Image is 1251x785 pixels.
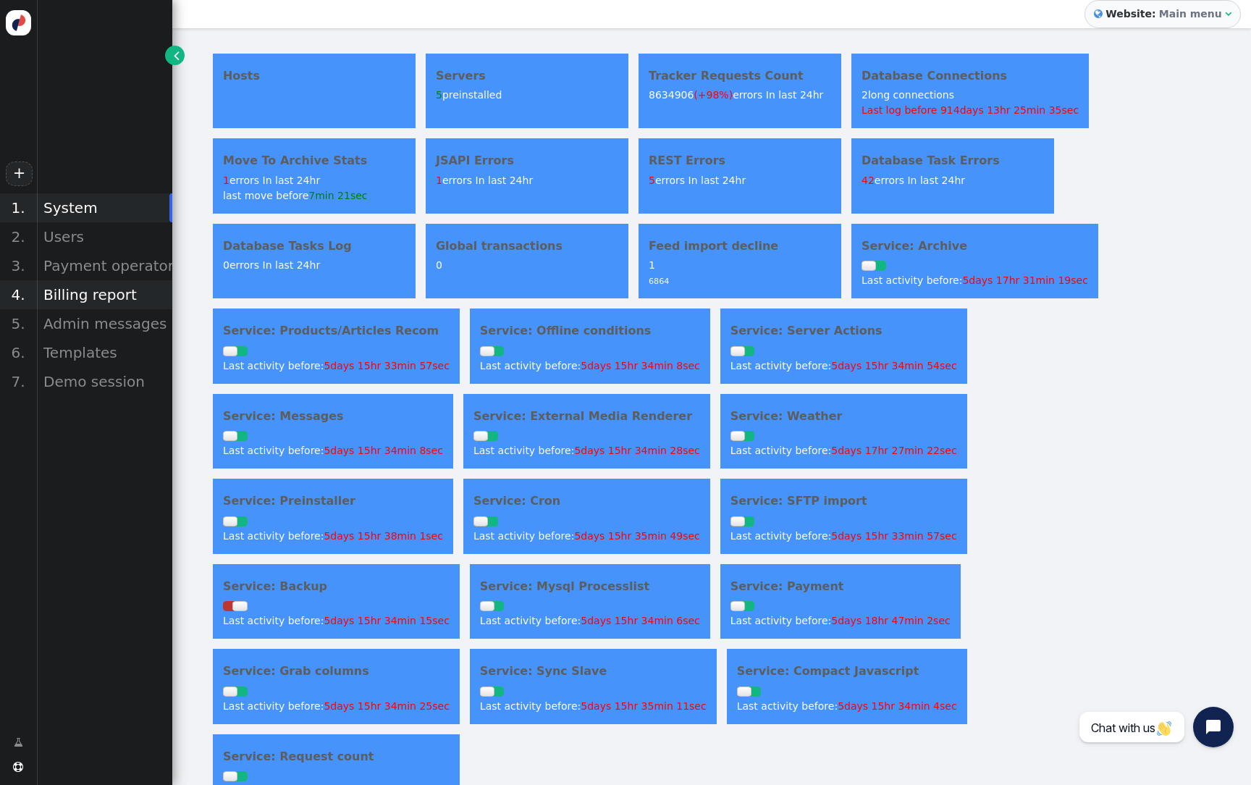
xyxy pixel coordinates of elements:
[436,67,618,85] h4: Servers
[730,443,957,458] div: Last activity before:
[436,88,618,103] div: preinstalled
[730,492,957,510] h4: Service: SFTP import
[36,338,172,367] div: Templates
[223,67,405,85] h4: Hosts
[436,238,618,255] h4: Global transactions
[165,46,185,65] a: 
[831,360,956,371] span: 5days 15hr 34min 54sec
[473,408,700,425] h4: Service: External Media Renderer
[581,700,706,712] span: 5days 15hr 35min 11sec
[480,322,700,340] h4: Service: Offline conditions
[473,443,700,458] div: Last activity before:
[1225,9,1231,19] span: 
[36,193,172,222] div: System
[223,173,405,188] div: errors In last 24hr
[223,613,450,629] div: Last activity before:
[581,360,699,371] span: 5days 15hr 34min 8sec
[862,88,1079,118] div: long connections
[436,152,618,169] h4: JSAPI Errors
[436,259,442,271] span: 0
[649,259,655,271] span: 1
[324,615,449,626] span: 5days 15hr 34min 15sec
[862,67,1079,85] h4: Database Connections
[862,238,1088,255] h4: Service: Archive
[962,274,1087,286] span: 5days 17hr 31min 19sec
[480,578,700,595] h4: Service: Mysql Processlist
[324,445,442,456] span: 5days 15hr 34min 8sec
[831,615,950,626] span: 5days 18hr 47min 2sec
[1159,8,1222,20] b: Main menu
[223,408,443,425] h4: Service: Messages
[36,309,172,338] div: Admin messages
[649,238,831,255] h4: Feed import decline
[694,89,733,101] span: (+98%)
[480,663,707,680] h4: Service: Sync Slave
[480,613,700,629] div: Last activity before:
[649,277,669,286] span: 6864
[730,408,957,425] h4: Service: Weather
[649,89,733,101] span: 8634906
[223,175,229,186] span: 1
[223,152,405,169] h4: Move To Archive Stats
[574,530,699,542] span: 5days 15hr 35min 49sec
[14,735,23,750] span: 
[862,89,868,101] span: 2
[436,175,442,186] span: 1
[480,358,700,374] div: Last activity before:
[473,492,700,510] h4: Service: Cron
[737,699,957,714] div: Last activity before:
[436,89,442,101] span: 5
[649,152,831,169] h4: REST Errors
[36,367,172,396] div: Demo session
[831,445,956,456] span: 5days 17hr 27min 22sec
[223,258,405,273] div: errors In last 24hr
[1103,7,1159,22] b: Website:
[13,762,23,772] span: 
[223,443,443,458] div: Last activity before:
[730,322,957,340] h4: Service: Server Actions
[737,663,957,680] h4: Service: Compact Javascript
[838,700,956,712] span: 5days 15hr 34min 4sec
[6,161,32,186] a: +
[223,492,443,510] h4: Service: Preinstaller
[223,699,450,714] div: Last activity before:
[730,358,957,374] div: Last activity before:
[862,103,1079,118] div: Last log before 914days 13hr 25min 35sec
[862,173,1044,188] div: errors In last 24hr
[649,173,831,188] div: errors In last 24hr
[36,280,172,309] div: Billing report
[223,663,450,680] h4: Service: Grab columns
[223,529,443,544] div: Last activity before:
[308,190,367,201] span: 7min 21sec
[223,188,405,203] div: last move before
[36,251,172,280] div: Payment operators
[324,530,442,542] span: 5days 15hr 38min 1sec
[223,238,405,255] h4: Database Tasks Log
[223,322,450,340] h4: Service: Products/Articles Recom
[581,615,699,626] span: 5days 15hr 34min 6sec
[649,88,831,103] div: errors In last 24hr
[223,578,450,595] h4: Service: Backup
[324,360,449,371] span: 5days 15hr 33min 57sec
[831,530,956,542] span: 5days 15hr 33min 57sec
[1094,7,1103,22] span: 
[862,152,1044,169] h4: Database Task Errors
[223,748,450,765] h4: Service: Request count
[436,173,618,188] div: errors In last 24hr
[324,700,449,712] span: 5days 15hr 34min 25sec
[730,613,951,629] div: Last activity before:
[730,529,957,544] div: Last activity before:
[574,445,699,456] span: 5days 15hr 34min 28sec
[223,358,450,374] div: Last activity before:
[730,578,951,595] h4: Service: Payment
[649,175,655,186] span: 5
[862,175,875,186] span: 42
[480,699,707,714] div: Last activity before:
[4,729,33,755] a: 
[6,10,31,35] img: logo-icon.svg
[223,259,229,271] span: 0
[473,529,700,544] div: Last activity before:
[862,273,1088,288] div: Last activity before:
[36,222,172,251] div: Users
[174,48,180,63] span: 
